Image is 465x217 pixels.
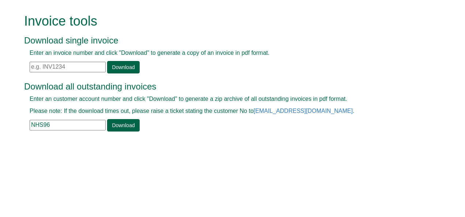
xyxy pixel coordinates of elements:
[24,14,424,28] h1: Invoice tools
[30,107,419,115] p: Please note: If the download times out, please raise a ticket stating the customer No to .
[30,95,419,103] p: Enter an customer account number and click "Download" to generate a zip archive of all outstandin...
[30,49,419,57] p: Enter an invoice number and click "Download" to generate a copy of an invoice in pdf format.
[30,120,106,130] input: e.g. BLA02
[24,36,424,45] h3: Download single invoice
[254,108,353,114] a: [EMAIL_ADDRESS][DOMAIN_NAME]
[107,61,139,73] a: Download
[107,119,139,132] a: Download
[24,82,424,91] h3: Download all outstanding invoices
[30,62,106,72] input: e.g. INV1234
